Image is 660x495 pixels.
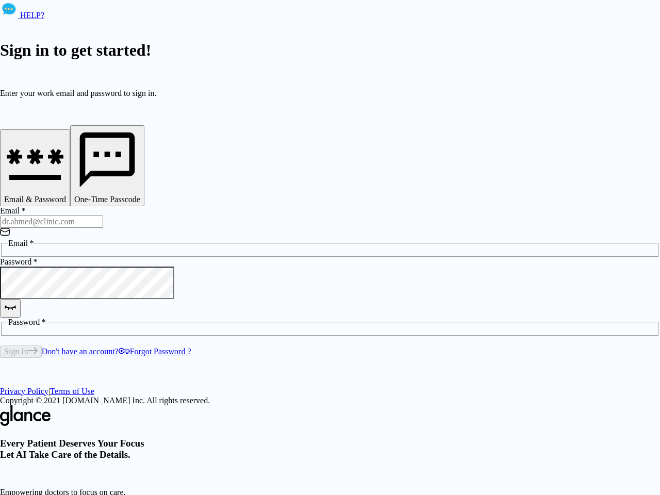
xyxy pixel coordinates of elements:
span: Password * [8,318,46,326]
span: | [48,387,50,395]
a: Terms of Use [50,387,94,395]
button: One-Time Passcode [70,125,144,206]
a: Don't have an account? [42,347,119,356]
a: Forgot Password ? [119,347,191,356]
span: Email * [8,239,34,247]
